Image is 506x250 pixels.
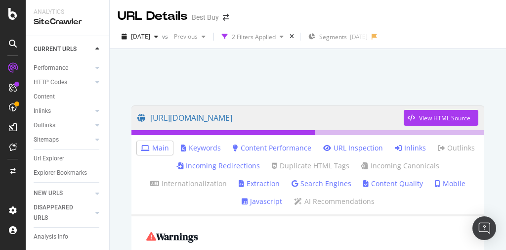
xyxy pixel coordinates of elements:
a: Internationalization [150,179,227,189]
div: Best Buy [192,12,219,22]
a: Inlinks [34,106,92,116]
a: Incoming Redirections [176,161,260,171]
div: Inlinks [34,106,51,116]
a: CURRENT URLS [34,44,92,54]
a: DISAPPEARED URLS [34,202,92,223]
a: Extraction [239,179,280,189]
a: Url Explorer [34,153,102,164]
div: Sitemaps [34,135,59,145]
div: SiteCrawler [34,16,101,28]
a: URL Inspection [323,143,383,153]
a: Mobile [435,179,465,189]
a: Outlinks [34,120,92,131]
a: Main [141,143,169,153]
a: [URL][DOMAIN_NAME] [137,105,404,130]
a: Duplicate HTML Tags [272,161,349,171]
h2: Warnings [146,231,469,242]
span: Previous [170,32,198,41]
div: HTTP Codes [34,77,67,88]
span: 2025 Aug. 19th [131,32,150,41]
a: Explorer Bookmarks [34,168,102,178]
div: Open Intercom Messenger [472,216,496,240]
span: Segments [319,33,347,41]
div: Url Explorer [34,153,64,164]
button: [DATE] [118,29,162,45]
div: Performance [34,63,68,73]
div: Outlinks [34,120,55,131]
div: View HTML Source [419,114,470,122]
button: Segments[DATE] [304,29,372,45]
div: 2 Filters Applied [232,33,276,41]
div: Analytics [34,8,101,16]
a: Keywords [181,143,221,153]
a: AI Recommendations [294,197,375,206]
a: HTTP Codes [34,77,92,88]
div: Explorer Bookmarks [34,168,87,178]
a: Search Engines [292,179,351,189]
a: Analysis Info [34,232,102,242]
div: Content [34,92,55,102]
div: Analysis Info [34,232,68,242]
button: 2 Filters Applied [218,29,288,45]
div: arrow-right-arrow-left [223,14,229,21]
span: vs [162,32,170,41]
a: Performance [34,63,92,73]
div: DISAPPEARED URLS [34,202,84,223]
button: Previous [170,29,210,45]
a: Content [34,92,102,102]
a: Javascript [242,197,282,206]
div: URL Details [118,8,188,25]
a: NEW URLS [34,188,92,199]
a: Inlinks [395,143,426,153]
div: times [288,32,296,42]
div: NEW URLS [34,188,63,199]
div: [DATE] [350,33,368,41]
a: Incoming Canonicals [361,161,439,171]
button: View HTML Source [404,110,478,126]
a: Content Quality [363,179,423,189]
a: Content Performance [233,143,311,153]
a: Sitemaps [34,135,92,145]
div: CURRENT URLS [34,44,77,54]
a: Outlinks [438,143,475,153]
